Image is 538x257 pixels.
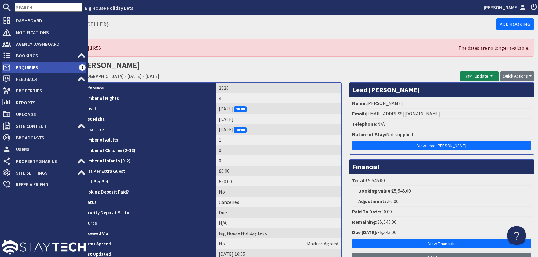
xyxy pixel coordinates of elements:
[11,51,77,60] span: Bookings
[216,207,341,218] td: Due
[80,176,216,186] th: Cost Per Pet
[216,103,341,114] td: [DATE]
[460,71,499,81] button: Update
[2,63,86,72] a: Enquiries 2
[11,179,86,189] span: Refer a Friend
[79,73,124,79] a: [GEOGRAPHIC_DATA]
[80,114,216,124] th: Last Night
[2,144,86,154] a: Users
[216,124,341,135] td: [DATE]
[351,186,532,196] li: £5,545.00
[349,160,534,174] h3: Financial
[352,208,381,215] strong: Paid To Date:
[11,109,86,119] span: Uploads
[2,39,86,49] a: Agency Dashboard
[358,188,392,194] strong: Booking Value:
[216,114,341,124] td: [DATE]
[2,74,86,84] a: Feedback
[11,63,79,72] span: Enquiries
[507,226,526,245] iframe: Toggle Customer Support
[496,18,534,30] a: Add Booking
[80,135,216,145] th: Number of Adults
[351,129,532,140] li: Not supplied
[216,155,341,166] td: 0
[80,83,216,93] th: Reference
[358,198,388,204] strong: Adjustments:
[216,166,341,176] td: £0.00
[11,27,86,37] span: Notifications
[11,86,86,96] span: Properties
[352,110,366,117] strong: Email:
[216,228,341,238] td: Big House Holiday Lets
[2,109,86,119] a: Uploads
[11,39,86,49] span: Agency Dashboard
[352,121,377,127] strong: Telephone:
[352,177,366,183] strong: Total:
[484,4,527,11] a: [PERSON_NAME]
[351,109,532,119] li: [EMAIL_ADDRESS][DOMAIN_NAME]
[80,228,216,238] th: Received Via
[11,168,77,178] span: Site Settings
[2,16,86,25] a: Dashboard
[352,141,531,150] a: View Lead [PERSON_NAME]
[351,227,532,238] li: £5,545.00
[80,155,216,166] th: Number of Infants (0-2)
[307,240,338,247] a: Mark as Agreed
[11,98,86,107] span: Reports
[11,74,77,84] span: Feedback
[216,93,341,103] td: 4
[2,179,86,189] a: Refer a Friend
[101,44,529,52] div: The dates are no longer available.
[216,186,341,197] td: No
[80,166,216,176] th: Cost Per Extra Guest
[352,131,386,137] strong: Nature of Stay:
[11,121,77,131] span: Site Content
[216,238,341,249] td: No
[216,145,341,155] td: 0
[80,145,216,155] th: Number of Children (2-18)
[79,64,86,71] span: 2
[351,207,532,217] li: £0.00
[216,83,341,93] td: 2820
[80,186,216,197] th: Booking Deposit Paid?
[80,124,216,135] th: Departure
[500,71,534,81] button: Quick Actions
[2,27,86,37] a: Notifications
[351,217,532,227] li: £5,545.00
[2,98,86,107] a: Reports
[216,176,341,186] td: £50.00
[11,156,77,166] span: Property Sharing
[80,218,216,228] th: Source
[2,168,86,178] a: Site Settings
[352,239,531,248] a: View Financials
[11,16,86,25] span: Dashboard
[80,197,216,207] th: Status
[2,133,86,143] a: Broadcasts
[2,51,86,60] a: Bookings
[125,73,127,79] span: -
[349,83,534,97] h3: Lead [PERSON_NAME]
[80,238,216,249] th: Terms Agreed
[216,135,341,145] td: 1
[127,73,159,79] a: [DATE] - [DATE]
[352,219,377,225] strong: Remaining:
[234,127,247,133] span: 10:00
[351,176,532,186] li: £5,545.00
[351,196,532,207] li: £0.00
[2,156,86,166] a: Property Sharing
[466,73,488,79] span: Update
[216,197,341,207] td: Cancelled
[80,103,216,114] th: Arrival
[352,100,367,106] strong: Name:
[216,218,341,228] td: N/A
[15,3,82,12] input: SEARCH
[2,86,86,96] a: Properties
[2,240,86,255] img: staytech_l_w-4e588a39d9fa60e82540d7cfac8cfe4b7147e857d3e8dbdfbd41c59d52db0ec4.svg
[2,121,86,131] a: Site Content
[11,144,86,154] span: Users
[85,5,133,11] a: Big House Holiday Lets
[352,229,377,235] strong: Due [DATE]:
[11,133,86,143] span: Broadcasts
[80,93,216,103] th: Number of Nights
[351,98,532,109] li: [PERSON_NAME]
